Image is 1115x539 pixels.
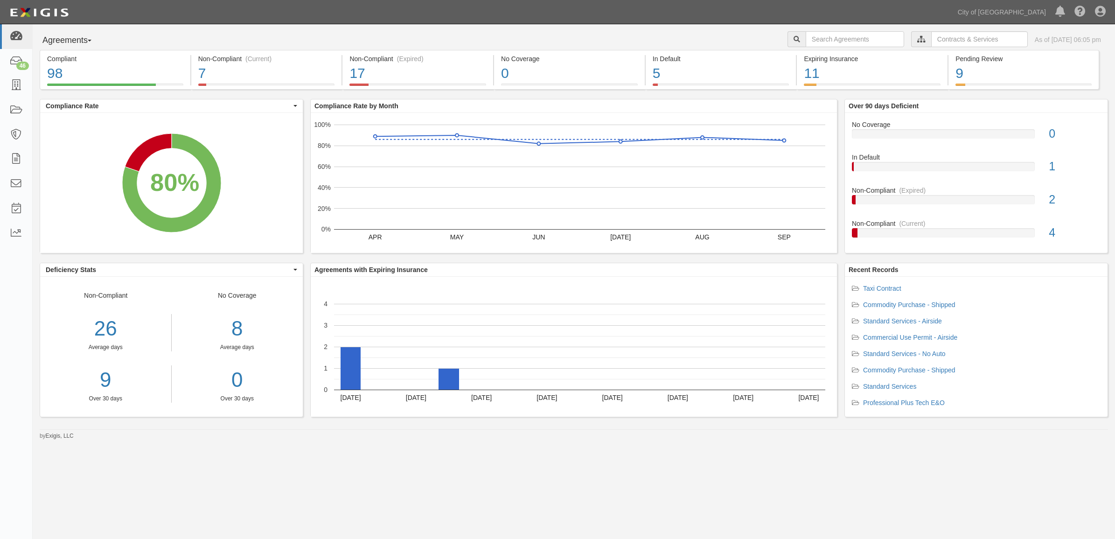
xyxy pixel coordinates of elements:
[179,343,296,351] div: Average days
[321,225,331,233] text: 0%
[318,142,331,149] text: 80%
[324,386,328,393] text: 0
[314,102,398,110] b: Compliance Rate by Month
[668,394,688,401] text: [DATE]
[46,433,74,439] a: Exigis, LLC
[852,186,1101,219] a: Non-Compliant(Expired)2
[40,263,303,276] button: Deficiency Stats
[324,364,328,372] text: 1
[532,233,545,241] text: JUN
[349,54,486,63] div: Non-Compliant (Expired)
[341,394,361,401] text: [DATE]
[314,266,428,273] b: Agreements with Expiring Insurance
[318,204,331,212] text: 20%
[852,120,1101,153] a: No Coverage0
[40,99,303,112] button: Compliance Rate
[1042,126,1108,142] div: 0
[311,113,837,253] svg: A chart.
[16,62,29,70] div: 46
[1042,158,1108,175] div: 1
[40,395,171,403] div: Over 30 days
[852,219,1101,245] a: Non-Compliant(Current)4
[40,365,171,395] a: 9
[646,84,796,91] a: In Default5
[179,314,296,343] div: 8
[179,365,296,395] a: 0
[311,277,837,417] svg: A chart.
[863,334,957,341] a: Commercial Use Permit - Airside
[349,63,486,84] div: 17
[863,317,942,325] a: Standard Services - Airside
[342,84,493,91] a: Non-Compliant(Expired)17
[955,54,1092,63] div: Pending Review
[804,54,941,63] div: Expiring Insurance
[172,291,303,403] div: No Coverage
[314,121,331,128] text: 100%
[179,395,296,403] div: Over 30 days
[324,322,328,329] text: 3
[845,186,1108,195] div: Non-Compliant
[40,84,190,91] a: Compliant98
[324,300,328,308] text: 4
[47,63,183,84] div: 98
[450,233,464,241] text: MAY
[953,3,1051,21] a: City of [GEOGRAPHIC_DATA]
[40,113,303,253] svg: A chart.
[47,54,183,63] div: Compliant
[899,186,926,195] div: (Expired)
[471,394,492,401] text: [DATE]
[849,102,919,110] b: Over 90 days Deficient
[46,265,291,274] span: Deficiency Stats
[863,383,916,390] a: Standard Services
[863,301,955,308] a: Commodity Purchase - Shipped
[245,54,272,63] div: (Current)
[863,350,946,357] a: Standard Services - No Auto
[931,31,1028,47] input: Contracts & Services
[397,54,424,63] div: (Expired)
[369,233,382,241] text: APR
[863,366,955,374] a: Commodity Purchase - Shipped
[318,163,331,170] text: 60%
[46,101,291,111] span: Compliance Rate
[501,63,638,84] div: 0
[1035,35,1101,44] div: As of [DATE] 06:05 pm
[40,31,110,50] button: Agreements
[845,219,1108,228] div: Non-Compliant
[899,219,925,228] div: (Current)
[7,4,71,21] img: logo-5460c22ac91f19d4615b14bd174203de0afe785f0fc80cf4dbbc73dc1793850b.png
[733,394,753,401] text: [DATE]
[955,63,1092,84] div: 9
[406,394,426,401] text: [DATE]
[948,84,1099,91] a: Pending Review9
[494,84,645,91] a: No Coverage0
[40,314,171,343] div: 26
[150,165,199,200] div: 80%
[863,285,901,292] a: Taxi Contract
[1042,224,1108,241] div: 4
[318,184,331,191] text: 40%
[798,394,819,401] text: [DATE]
[191,84,342,91] a: Non-Compliant(Current)7
[695,233,709,241] text: AUG
[845,120,1108,129] div: No Coverage
[653,54,789,63] div: In Default
[537,394,557,401] text: [DATE]
[1042,191,1108,208] div: 2
[849,266,899,273] b: Recent Records
[324,343,328,350] text: 2
[40,432,74,440] small: by
[806,31,904,47] input: Search Agreements
[797,84,948,91] a: Expiring Insurance11
[198,63,335,84] div: 7
[602,394,623,401] text: [DATE]
[1074,7,1086,18] i: Help Center - Complianz
[804,63,941,84] div: 11
[40,291,172,403] div: Non-Compliant
[40,343,171,351] div: Average days
[610,233,631,241] text: [DATE]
